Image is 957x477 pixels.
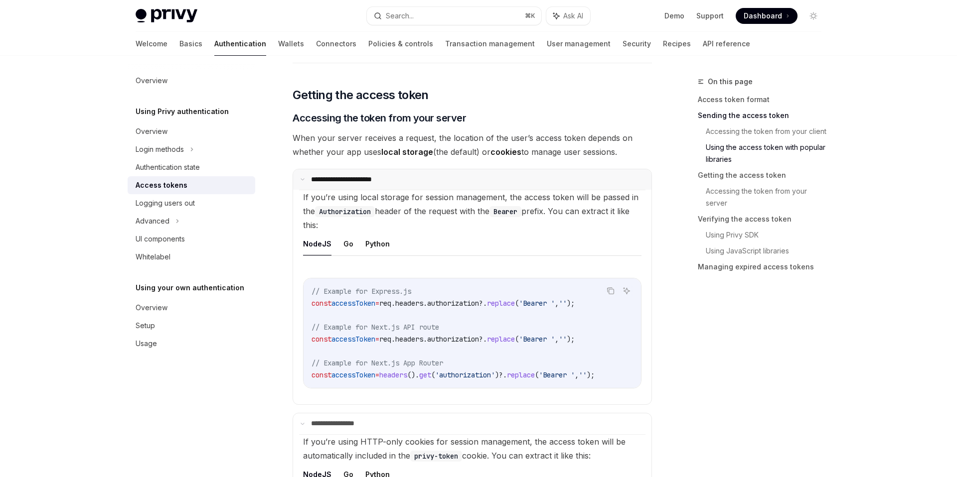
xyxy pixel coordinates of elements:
[407,370,419,379] span: ().
[519,335,555,344] span: 'Bearer '
[698,259,829,275] a: Managing expired access tokens
[343,232,353,255] button: Go
[525,12,535,20] span: ⌘ K
[664,11,684,21] a: Demo
[703,32,750,56] a: API reference
[567,299,575,308] span: );
[136,320,155,332] div: Setup
[128,299,255,317] a: Overview
[312,358,443,367] span: // Example for Next.js App Router
[136,106,229,118] h5: Using Privy authentication
[331,299,375,308] span: accessToken
[312,335,331,344] span: const
[487,299,515,308] span: replace
[495,370,507,379] span: )?.
[367,7,541,25] button: Search...⌘K
[128,158,255,176] a: Authentication state
[395,299,423,308] span: headers
[706,227,829,243] a: Using Privy SDK
[368,32,433,56] a: Policies & controls
[303,232,331,255] button: NodeJS
[487,335,515,344] span: replace
[391,299,395,308] span: .
[706,183,829,211] a: Accessing the token from your server
[136,251,170,263] div: Whitelabel
[563,11,583,21] span: Ask AI
[136,32,167,56] a: Welcome
[379,370,407,379] span: headers
[546,7,590,25] button: Ask AI
[395,335,423,344] span: headers
[214,32,266,56] a: Authentication
[490,147,521,157] strong: cookies
[278,32,304,56] a: Wallets
[620,284,633,297] button: Ask AI
[331,370,375,379] span: accessToken
[379,299,391,308] span: req
[706,123,829,139] a: Accessing the token from your client
[419,370,431,379] span: get
[136,233,185,245] div: UI components
[379,335,391,344] span: req
[375,299,379,308] span: =
[410,451,462,462] code: privy-token
[555,299,559,308] span: ,
[423,299,427,308] span: .
[696,11,724,21] a: Support
[136,197,195,209] div: Logging users out
[519,299,555,308] span: 'Bearer '
[381,147,433,157] strong: local storage
[559,335,567,344] span: ''
[736,8,797,24] a: Dashboard
[128,176,255,194] a: Access tokens
[423,335,427,344] span: .
[698,108,829,123] a: Sending the access token
[559,299,567,308] span: ''
[427,299,479,308] span: authorization
[128,230,255,248] a: UI components
[547,32,611,56] a: User management
[128,122,255,140] a: Overview
[136,161,200,173] div: Authentication state
[567,335,575,344] span: );
[293,111,466,125] span: Accessing the token from your server
[365,232,390,255] button: Python
[136,302,167,314] div: Overview
[427,335,479,344] span: authorization
[312,370,331,379] span: const
[136,143,184,155] div: Login methods
[535,370,539,379] span: (
[698,92,829,108] a: Access token format
[136,179,187,191] div: Access tokens
[391,335,395,344] span: .
[293,131,652,159] span: When your server receives a request, the location of the user’s access token depends on whether y...
[604,284,617,297] button: Copy the contents from the code block
[489,206,521,217] code: Bearer
[375,370,379,379] span: =
[579,370,587,379] span: ''
[128,248,255,266] a: Whitelabel
[312,323,439,332] span: // Example for Next.js API route
[805,8,821,24] button: Toggle dark mode
[293,87,429,103] span: Getting the access token
[744,11,782,21] span: Dashboard
[623,32,651,56] a: Security
[136,9,197,23] img: light logo
[136,75,167,87] div: Overview
[315,206,375,217] code: Authorization
[303,192,638,230] span: If you’re using local storage for session management, the access token will be passed in the head...
[479,335,487,344] span: ?.
[431,370,435,379] span: (
[331,335,375,344] span: accessToken
[312,299,331,308] span: const
[445,32,535,56] a: Transaction management
[575,370,579,379] span: ,
[698,167,829,183] a: Getting the access token
[136,215,169,227] div: Advanced
[515,299,519,308] span: (
[587,370,595,379] span: );
[128,317,255,335] a: Setup
[698,211,829,227] a: Verifying the access token
[128,72,255,90] a: Overview
[479,299,487,308] span: ?.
